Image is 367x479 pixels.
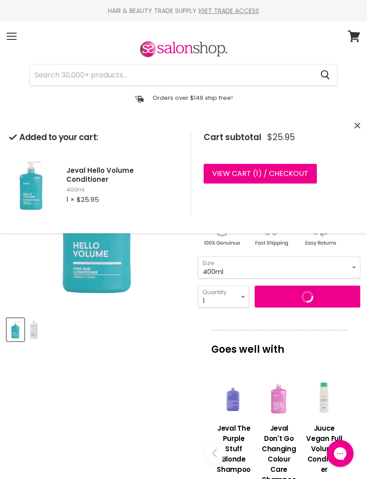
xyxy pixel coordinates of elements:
[153,94,233,102] p: Orders over $149 ship free!
[27,318,41,341] button: Jeval Hello Volume Conditioner
[9,155,54,215] img: Jeval Hello Volume Conditioner
[66,186,176,194] span: 400ml
[30,64,337,86] form: Product
[77,195,99,204] span: $25.95
[198,286,249,308] select: Quantity
[216,423,252,475] h3: Jeval The Purple Stuff Blonde Shampoo
[8,319,23,340] img: Jeval Hello Volume Conditioner
[267,133,295,142] span: $25.95
[204,164,317,184] a: View cart (1) / Checkout
[30,64,313,85] input: Search
[204,131,261,143] span: Cart subtotal
[322,437,358,470] iframe: Gorgias live chat messenger
[313,64,337,85] button: Search
[198,220,245,248] img: genuine.gif
[5,316,190,341] div: Product thumbnails
[296,220,344,248] img: returns.gif
[216,416,252,479] a: View product:Jeval The Purple Stuff Blonde Shampoo
[306,423,342,475] h3: Juuce Vegan Full Volume Conditioner
[247,220,294,248] img: shipping.gif
[66,166,176,184] h2: Jeval Hello Volume Conditioner
[211,330,347,359] p: Goes well with
[354,121,360,131] button: Close
[200,6,259,15] a: GET TRADE ACCESS
[66,195,75,204] span: 1 ×
[306,416,342,479] a: View product:Juuce Vegan Full Volume Conditioner
[256,168,258,179] span: 1
[7,318,24,341] button: Jeval Hello Volume Conditioner
[28,319,40,340] img: Jeval Hello Volume Conditioner
[9,133,176,142] h2: Added to your cart:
